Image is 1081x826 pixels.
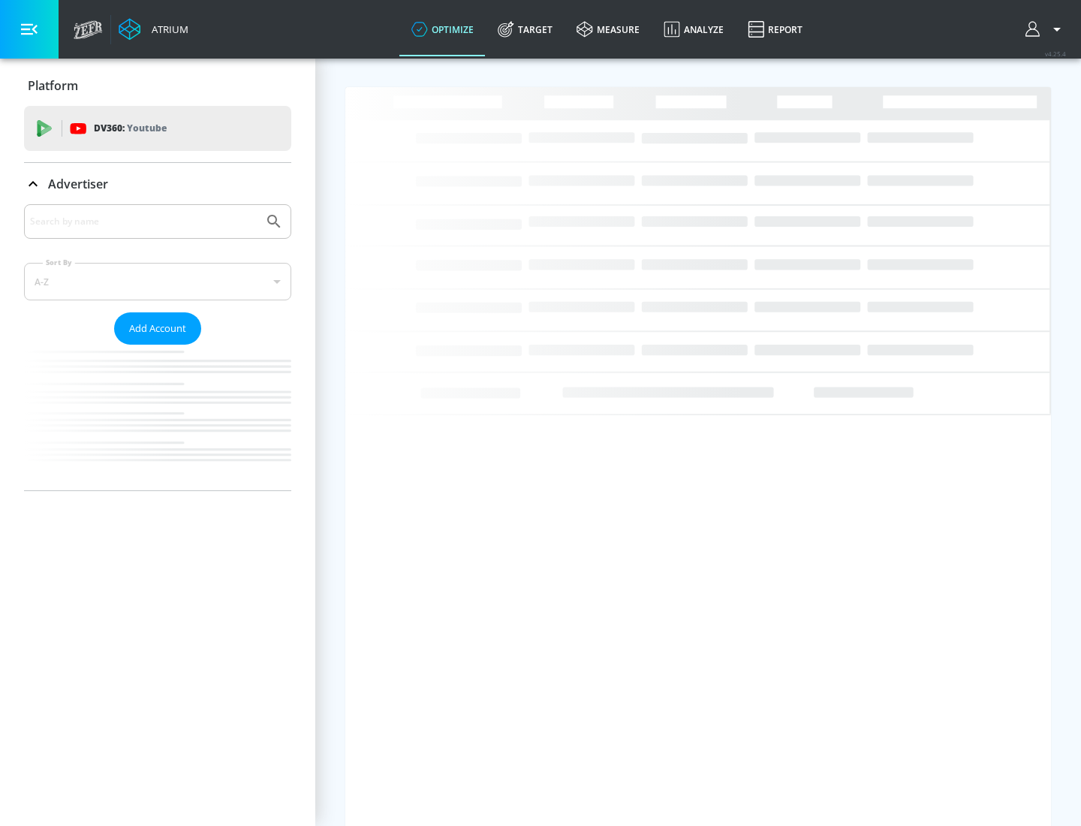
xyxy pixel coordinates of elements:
[24,163,291,205] div: Advertiser
[129,320,186,337] span: Add Account
[146,23,188,36] div: Atrium
[114,312,201,345] button: Add Account
[399,2,486,56] a: optimize
[24,263,291,300] div: A-Z
[119,18,188,41] a: Atrium
[127,120,167,136] p: Youtube
[652,2,736,56] a: Analyze
[736,2,815,56] a: Report
[94,120,167,137] p: DV360:
[30,212,257,231] input: Search by name
[48,176,108,192] p: Advertiser
[565,2,652,56] a: measure
[1045,50,1066,58] span: v 4.25.4
[24,204,291,490] div: Advertiser
[43,258,75,267] label: Sort By
[28,77,78,94] p: Platform
[24,65,291,107] div: Platform
[486,2,565,56] a: Target
[24,345,291,490] nav: list of Advertiser
[24,106,291,151] div: DV360: Youtube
